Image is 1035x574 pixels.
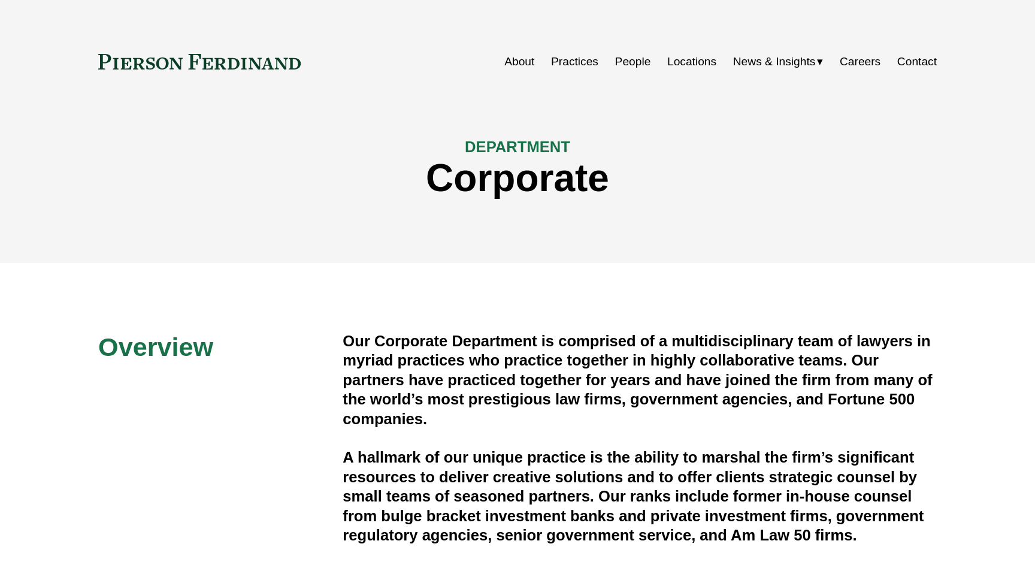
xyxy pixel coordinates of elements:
h4: A hallmark of our unique practice is the ability to marshal the firm’s significant resources to d... [343,448,937,545]
h1: Corporate [98,156,937,200]
a: Contact [897,50,937,73]
a: Careers [840,50,880,73]
h4: Our Corporate Department is comprised of a multidisciplinary team of lawyers in myriad practices ... [343,331,937,428]
a: People [615,50,651,73]
a: Locations [667,50,716,73]
a: Practices [551,50,598,73]
span: Overview [98,333,213,361]
a: About [504,50,534,73]
span: News & Insights [733,52,816,72]
a: folder dropdown [733,50,824,73]
span: DEPARTMENT [465,138,570,155]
